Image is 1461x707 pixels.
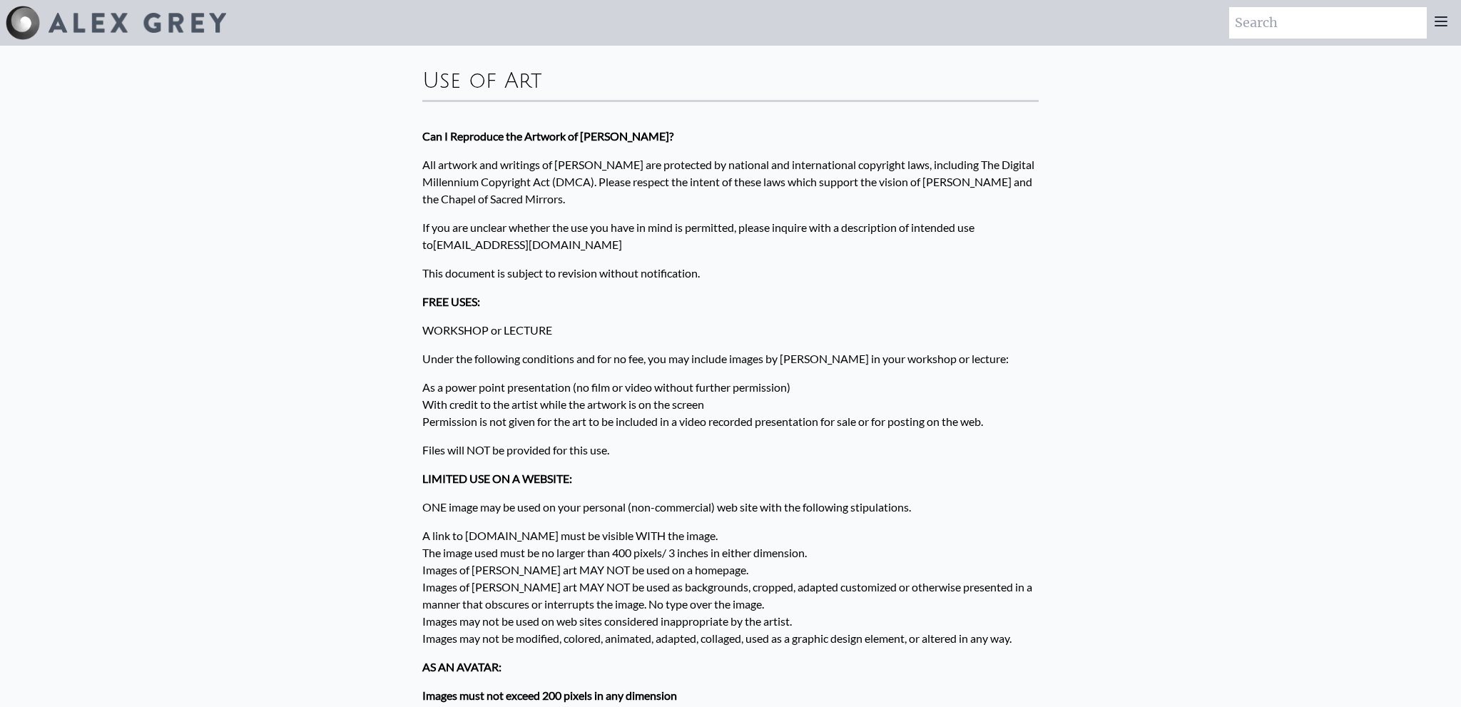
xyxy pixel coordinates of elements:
[422,660,502,673] strong: AS AN AVATAR:
[422,345,1039,373] p: Under the following conditions and for no fee, you may include images by [PERSON_NAME] in your wo...
[422,472,572,485] strong: LIMITED USE ON A WEBSITE:
[1229,7,1427,39] input: Search
[422,436,1039,464] p: Files will NOT be provided for this use.
[422,373,1039,436] p: As a power point presentation (no film or video without further permission) With credit to the ar...
[422,316,1039,345] p: WORKSHOP or LECTURE
[422,151,1039,213] p: All artwork and writings of [PERSON_NAME] are protected by national and international copyright l...
[422,213,1039,259] p: If you are unclear whether the use you have in mind is permitted, please inquire with a descripti...
[422,295,480,308] strong: FREE USES:
[422,259,1039,288] p: This document is subject to revision without notification.
[422,129,673,143] strong: Can I Reproduce the Artwork of [PERSON_NAME]?
[422,493,1039,522] p: ONE image may be used on your personal (non-commercial) web site with the following stipulations.
[422,688,677,702] strong: Images must not exceed 200 pixels in any dimension
[422,57,1039,100] div: Use of Art
[422,522,1039,653] p: A link to [DOMAIN_NAME] must be visible WITH the image. The image used must be no larger than 400...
